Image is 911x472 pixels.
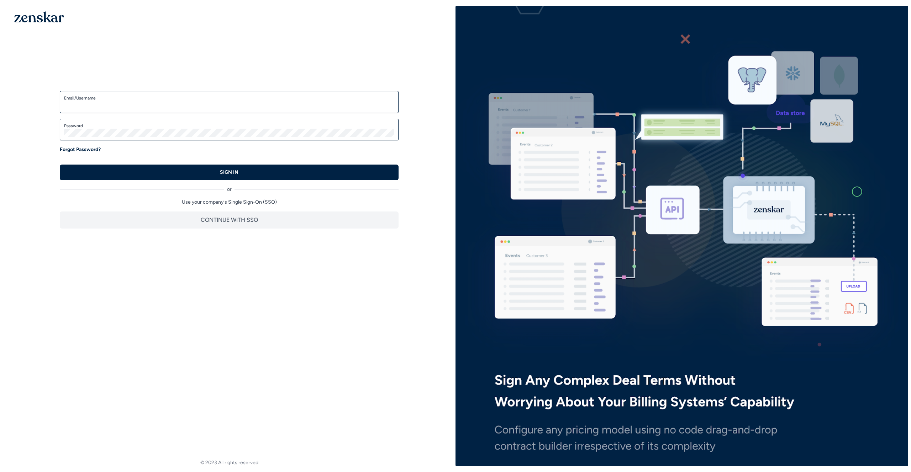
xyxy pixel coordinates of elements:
[220,169,238,176] p: SIGN IN
[3,459,455,466] footer: © 2023 All rights reserved
[64,123,394,129] label: Password
[60,211,399,229] button: CONTINUE WITH SSO
[14,11,64,22] img: 1OGAJ2xQqyY4LXKgY66KYq0eOWRCkrZdAb3gUhuVAqdWPZE9SRJmCz+oDMSn4zDLXe31Ii730ItAGKgCKgCCgCikA4Av8PJUP...
[60,165,399,180] button: SIGN IN
[60,199,399,206] p: Use your company's Single Sign-On (SSO)
[64,95,394,101] label: Email/Username
[60,146,101,153] a: Forgot Password?
[60,180,399,193] div: or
